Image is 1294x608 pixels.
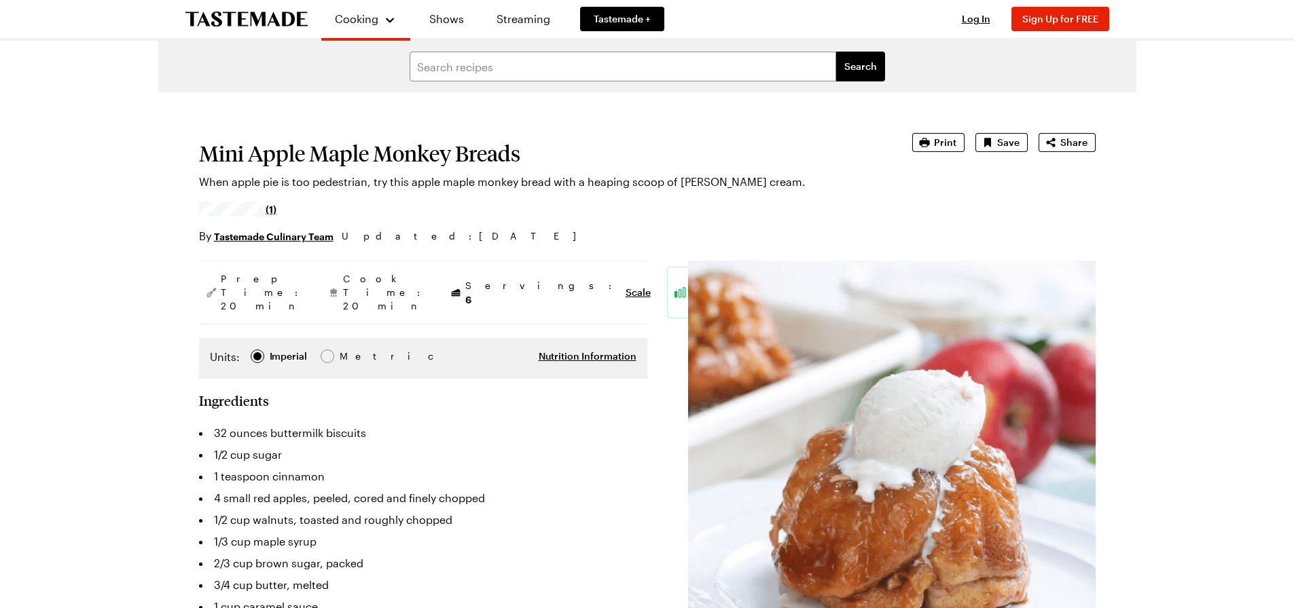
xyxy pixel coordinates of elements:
label: Units: [210,349,240,365]
span: Sign Up for FREE [1022,13,1098,24]
span: Imperial [270,349,308,364]
h2: Ingredients [199,392,269,408]
p: When apple pie is too pedestrian, try this apple maple monkey bread with a heaping scoop of [PERS... [199,174,874,190]
span: Tastemade + [594,12,651,26]
a: 5/5 stars from 1 reviews [199,204,277,214]
h1: Mini Apple Maple Monkey Breads [199,141,874,166]
button: Save recipe [975,133,1028,152]
li: 32 ounces buttermilk biscuits [199,422,647,444]
span: Servings: [465,279,619,307]
span: Share [1060,136,1088,149]
div: Metric [340,349,368,364]
button: Print [912,133,965,152]
button: Share [1039,133,1096,152]
span: Cook Time: 20 min [343,272,427,313]
div: Imperial Metric [210,349,368,368]
a: Tastemade + [580,7,664,31]
li: 4 small red apples, peeled, cored and finely chopped [199,487,647,509]
li: 1/3 cup maple syrup [199,531,647,552]
li: 1 teaspoon cinnamon [199,465,647,487]
input: Search recipes [410,52,836,81]
span: Search [844,60,877,73]
span: Cooking [335,12,378,25]
li: 1/2 cup sugar [199,444,647,465]
span: Prep Time: 20 min [221,272,305,313]
button: Scale [626,286,651,299]
span: Metric [340,349,370,364]
div: Imperial [270,349,307,364]
button: Sign Up for FREE [1011,7,1109,31]
span: Log In [962,13,990,24]
a: Tastemade Culinary Team [214,229,334,244]
li: 2/3 cup brown sugar, packed [199,552,647,574]
li: 3/4 cup butter, melted [199,574,647,596]
span: Print [934,136,956,149]
span: (1) [266,202,276,216]
button: Log In [949,12,1003,26]
span: Updated : [DATE] [342,229,590,244]
button: Nutrition Information [539,349,636,363]
li: 1/2 cup walnuts, toasted and roughly chopped [199,509,647,531]
span: Save [997,136,1020,149]
button: Cooking [335,5,397,33]
p: By [199,228,334,244]
span: 6 [465,292,471,305]
a: To Tastemade Home Page [185,12,308,27]
button: filters [836,52,885,81]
